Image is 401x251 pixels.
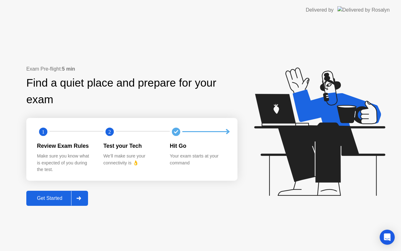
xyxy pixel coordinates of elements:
[337,6,390,13] img: Delivered by Rosalyn
[103,153,160,166] div: We’ll make sure your connectivity is 👌
[42,129,44,135] text: 1
[28,195,71,201] div: Get Started
[170,153,226,166] div: Your exam starts at your command
[170,142,226,150] div: Hit Go
[37,153,93,173] div: Make sure you know what is expected of you during the test.
[26,191,88,206] button: Get Started
[62,66,75,72] b: 5 min
[108,129,111,135] text: 2
[380,230,395,245] div: Open Intercom Messenger
[103,142,160,150] div: Test your Tech
[26,65,237,73] div: Exam Pre-flight:
[26,75,237,108] div: Find a quiet place and prepare for your exam
[37,142,93,150] div: Review Exam Rules
[306,6,334,14] div: Delivered by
